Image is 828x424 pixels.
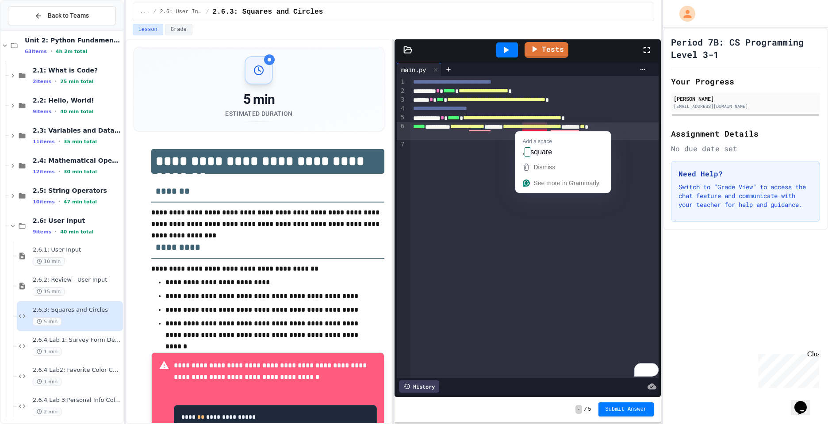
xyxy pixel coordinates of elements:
[55,228,57,235] span: •
[33,246,121,254] span: 2.6.1: User Input
[670,4,698,24] div: My Account
[133,24,163,35] button: Lesson
[671,143,820,154] div: No due date set
[397,104,406,113] div: 4
[397,63,441,76] div: main.py
[33,408,61,416] span: 2 min
[755,350,819,388] iframe: chat widget
[165,24,192,35] button: Grade
[671,75,820,88] h2: Your Progress
[33,217,121,225] span: 2.6: User Input
[678,168,813,179] h3: Need Help?
[671,127,820,140] h2: Assignment Details
[588,406,591,413] span: 5
[33,317,61,326] span: 5 min
[153,8,156,15] span: /
[33,257,65,266] span: 10 min
[33,139,55,145] span: 11 items
[33,306,121,314] span: 2.6.3: Squares and Circles
[33,199,55,205] span: 10 items
[55,108,57,115] span: •
[678,183,813,209] p: Switch to "Grade View" to access the chat feature and communicate with your teacher for help and ...
[58,138,60,145] span: •
[397,122,406,140] div: 6
[410,76,659,378] div: To enrich screen reader interactions, please activate Accessibility in Grammarly extension settings
[397,87,406,95] div: 2
[8,6,116,25] button: Back to Teams
[4,4,61,56] div: Chat with us now!Close
[33,276,121,284] span: 2.6.2: Review - User Input
[397,140,406,149] div: 7
[225,109,292,118] div: Estimated Duration
[33,287,65,296] span: 15 min
[674,95,817,103] div: [PERSON_NAME]
[598,402,654,416] button: Submit Answer
[33,367,121,374] span: 2.6.4 Lab2: Favorite Color Collector
[33,187,121,195] span: 2.5: String Operators
[206,8,209,15] span: /
[33,109,51,115] span: 9 items
[48,11,89,20] span: Back to Teams
[60,109,93,115] span: 40 min total
[33,79,51,84] span: 2 items
[33,157,121,164] span: 2.4: Mathematical Operators
[397,78,406,87] div: 1
[56,49,88,54] span: 4h 2m total
[50,48,52,55] span: •
[606,406,647,413] span: Submit Answer
[33,336,121,344] span: 2.6.4 Lab 1: Survey Form Debugger
[397,65,430,74] div: main.py
[140,8,150,15] span: ...
[33,229,51,235] span: 9 items
[213,7,323,17] span: 2.6.3: Squares and Circles
[60,79,93,84] span: 25 min total
[33,66,121,74] span: 2.1: What is Code?
[33,378,61,386] span: 1 min
[60,229,93,235] span: 40 min total
[160,8,202,15] span: 2.6: User Input
[64,139,97,145] span: 35 min total
[33,96,121,104] span: 2.2: Hello, World!
[399,380,439,393] div: History
[674,103,817,110] div: [EMAIL_ADDRESS][DOMAIN_NAME]
[33,169,55,175] span: 12 items
[25,49,47,54] span: 63 items
[575,405,582,414] span: -
[791,389,819,415] iframe: chat widget
[225,92,292,107] div: 5 min
[397,95,406,104] div: 3
[33,126,121,134] span: 2.3: Variables and Data Types
[58,168,60,175] span: •
[584,406,587,413] span: /
[64,199,97,205] span: 47 min total
[525,42,568,58] a: Tests
[33,397,121,404] span: 2.6.4 Lab 3:Personal Info Collector
[58,198,60,205] span: •
[55,78,57,85] span: •
[25,36,121,44] span: Unit 2: Python Fundamentals
[397,113,406,122] div: 5
[64,169,97,175] span: 30 min total
[671,36,820,61] h1: Period 7B: CS Programming Level 3-1
[33,348,61,356] span: 1 min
